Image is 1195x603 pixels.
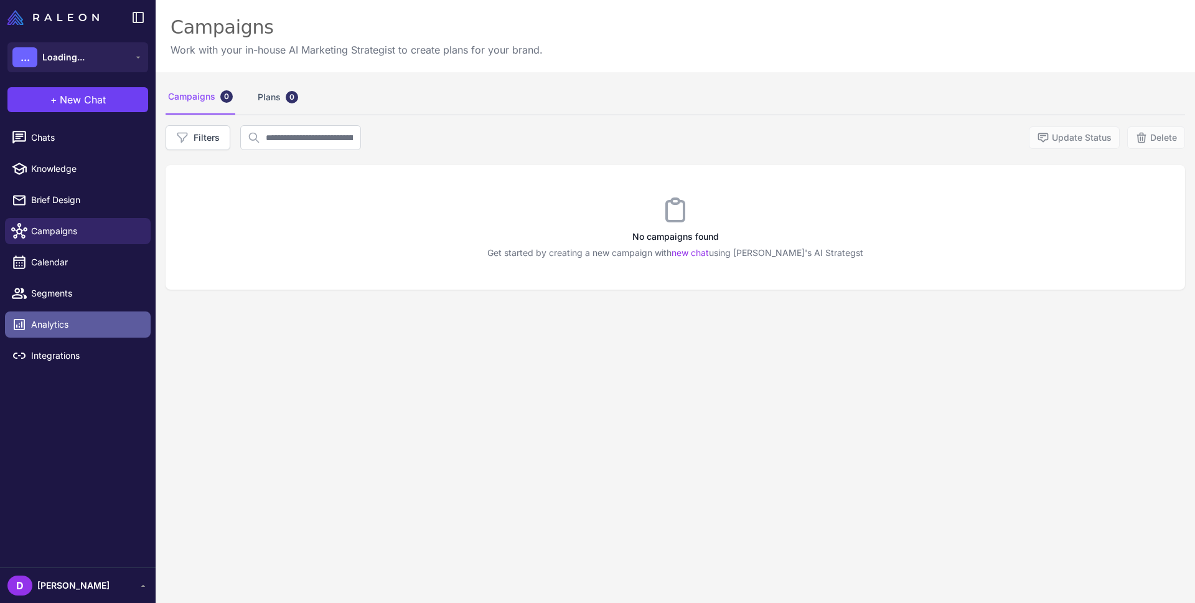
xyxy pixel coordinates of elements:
h3: No campaigns found [166,230,1185,244]
button: Delete [1127,126,1185,149]
a: Integrations [5,343,151,369]
span: Segments [31,287,141,300]
div: Campaigns [166,80,235,115]
span: Brief Design [31,193,141,207]
span: Loading... [42,50,85,64]
span: Calendar [31,255,141,269]
div: D [7,576,32,596]
p: Work with your in-house AI Marketing Strategist to create plans for your brand. [171,42,543,57]
span: Integrations [31,349,141,363]
div: Campaigns [171,15,543,40]
a: Segments [5,280,151,306]
button: ...Loading... [7,42,148,72]
img: Raleon Logo [7,10,99,25]
button: Filters [166,125,230,150]
span: Chats [31,131,141,145]
div: 0 [286,91,298,103]
a: Campaigns [5,218,151,244]
button: +New Chat [7,87,148,112]
div: ... [12,47,37,67]
span: New Chat [60,92,106,107]
a: Chats [5,125,151,151]
button: Update Status [1029,126,1120,149]
a: Analytics [5,311,151,338]
span: Campaigns [31,224,141,238]
span: Analytics [31,318,141,331]
a: new chat [672,247,709,258]
div: 0 [220,90,233,103]
span: [PERSON_NAME] [37,579,110,592]
a: Calendar [5,249,151,275]
a: Knowledge [5,156,151,182]
p: Get started by creating a new campaign with using [PERSON_NAME]'s AI Strategst [166,246,1185,260]
span: Knowledge [31,162,141,176]
span: + [50,92,57,107]
a: Brief Design [5,187,151,213]
div: Plans [255,80,301,115]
